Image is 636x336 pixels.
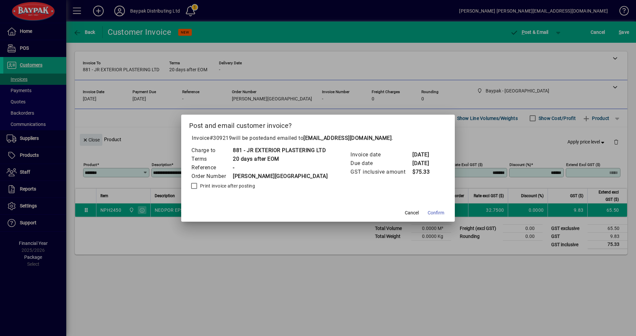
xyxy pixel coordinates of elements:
td: GST inclusive amount [350,168,412,176]
td: [DATE] [412,150,439,159]
td: [PERSON_NAME][GEOGRAPHIC_DATA] [233,172,328,181]
span: and emailed to [266,135,392,141]
td: Terms [191,155,233,163]
td: Order Number [191,172,233,181]
button: Cancel [401,207,422,219]
button: Confirm [425,207,447,219]
span: Cancel [405,209,419,216]
td: Invoice date [350,150,412,159]
td: - [233,163,328,172]
td: [DATE] [412,159,439,168]
h2: Post and email customer invoice? [181,115,455,134]
td: 20 days after EOM [233,155,328,163]
p: Invoice will be posted . [189,134,447,142]
label: Print invoice after posting [199,183,255,189]
td: Due date [350,159,412,168]
span: Confirm [428,209,444,216]
td: Reference [191,163,233,172]
span: #309219 [210,135,232,141]
td: $75.33 [412,168,439,176]
td: 881 - JR EXTERIOR PLASTERING LTD [233,146,328,155]
td: Charge to [191,146,233,155]
b: [EMAIL_ADDRESS][DOMAIN_NAME] [303,135,392,141]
